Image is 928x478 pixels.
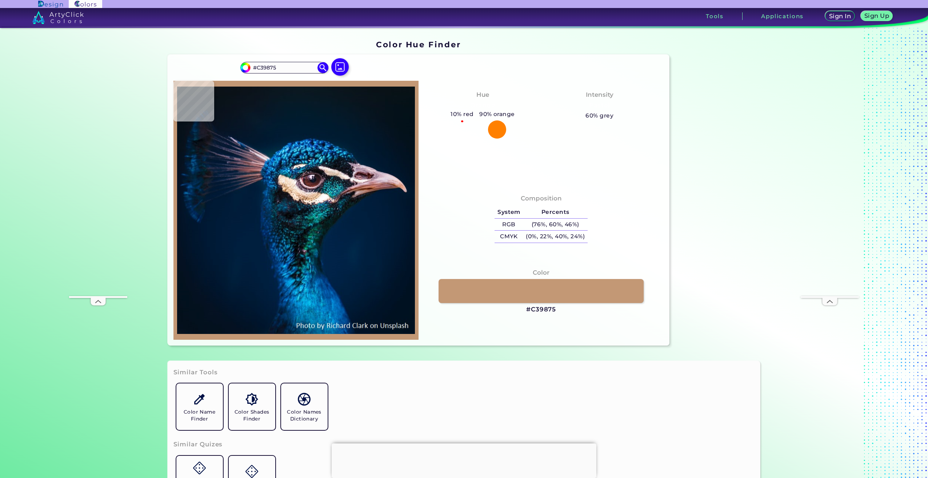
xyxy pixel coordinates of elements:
[376,39,461,50] h1: Color Hue Finder
[672,37,763,348] iframe: Advertisement
[585,111,613,120] h5: 60% grey
[526,305,556,314] h3: #C39875
[245,393,258,406] img: icon_color_shades.svg
[317,62,328,73] img: icon search
[251,63,318,72] input: type color..
[761,13,804,19] h3: Applications
[284,409,325,422] h5: Color Names Dictionary
[801,78,859,296] iframe: Advertisement
[586,89,613,100] h4: Intensity
[38,1,63,8] img: ArtyClick Design logo
[495,219,523,231] h5: RGB
[331,58,349,76] img: icon picture
[521,193,562,204] h4: Composition
[332,443,596,476] iframe: Advertisement
[278,381,331,433] a: Color Names Dictionary
[173,381,226,433] a: Color Name Finder
[245,465,258,478] img: icon_game.svg
[448,109,477,119] h5: 10% red
[476,109,517,119] h5: 90% orange
[193,393,206,406] img: icon_color_name_finder.svg
[179,409,220,422] h5: Color Name Finder
[495,206,523,218] h5: System
[177,84,415,336] img: img_pavlin.jpg
[523,231,588,243] h5: (0%, 22%, 40%, 24%)
[476,89,489,100] h4: Hue
[495,231,523,243] h5: CMYK
[523,219,588,231] h5: (76%, 60%, 46%)
[523,206,588,218] h5: Percents
[862,12,891,21] a: Sign Up
[226,381,278,433] a: Color Shades Finder
[586,101,613,110] h3: Pastel
[32,11,84,24] img: logo_artyclick_colors_white.svg
[298,393,311,406] img: icon_color_names_dictionary.svg
[706,13,724,19] h3: Tools
[173,440,223,449] h3: Similar Quizes
[533,267,549,278] h4: Color
[467,101,499,110] h3: Orange
[232,409,272,422] h5: Color Shades Finder
[193,462,206,474] img: icon_game.svg
[173,368,218,377] h3: Similar Tools
[827,12,853,21] a: Sign In
[69,78,127,296] iframe: Advertisement
[830,13,850,19] h5: Sign In
[865,13,888,19] h5: Sign Up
